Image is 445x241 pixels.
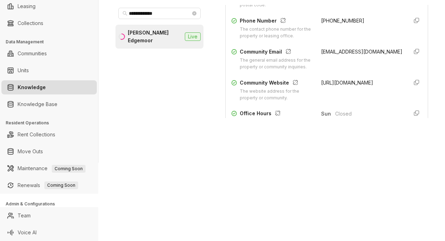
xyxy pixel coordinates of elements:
[6,120,98,126] h3: Resident Operations
[192,11,196,16] span: close-circle
[18,16,43,30] a: Collections
[1,97,97,111] li: Knowledge Base
[240,57,313,70] div: The general email address for the property or community inquiries.
[1,225,97,240] li: Voice AI
[321,110,335,118] span: Sun
[123,11,127,16] span: search
[1,161,97,175] li: Maintenance
[18,225,37,240] a: Voice AI
[1,209,97,223] li: Team
[1,16,97,30] li: Collections
[1,80,97,94] li: Knowledge
[6,39,98,45] h3: Data Management
[1,128,97,142] li: Rent Collections
[240,26,313,39] div: The contact phone number for the property or leasing office.
[240,48,313,57] div: Community Email
[240,88,313,101] div: The website address for the property or community.
[18,47,47,61] a: Communities
[18,209,31,223] a: Team
[18,178,78,192] a: RenewalsComing Soon
[240,79,313,88] div: Community Website
[18,144,43,159] a: Move Outs
[1,63,97,78] li: Units
[18,63,29,78] a: Units
[1,47,97,61] li: Communities
[321,80,373,86] span: [URL][DOMAIN_NAME]
[52,165,86,173] span: Coming Soon
[321,18,364,24] span: [PHONE_NUMBER]
[6,201,98,207] h3: Admin & Configurations
[240,110,313,119] div: Office Hours
[18,128,55,142] a: Rent Collections
[335,110,402,118] span: Closed
[1,144,97,159] li: Move Outs
[128,29,182,44] div: [PERSON_NAME] Edgemoor
[18,80,46,94] a: Knowledge
[1,178,97,192] li: Renewals
[240,17,313,26] div: Phone Number
[185,32,201,41] span: Live
[321,49,402,55] span: [EMAIL_ADDRESS][DOMAIN_NAME]
[18,97,57,111] a: Knowledge Base
[44,181,78,189] span: Coming Soon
